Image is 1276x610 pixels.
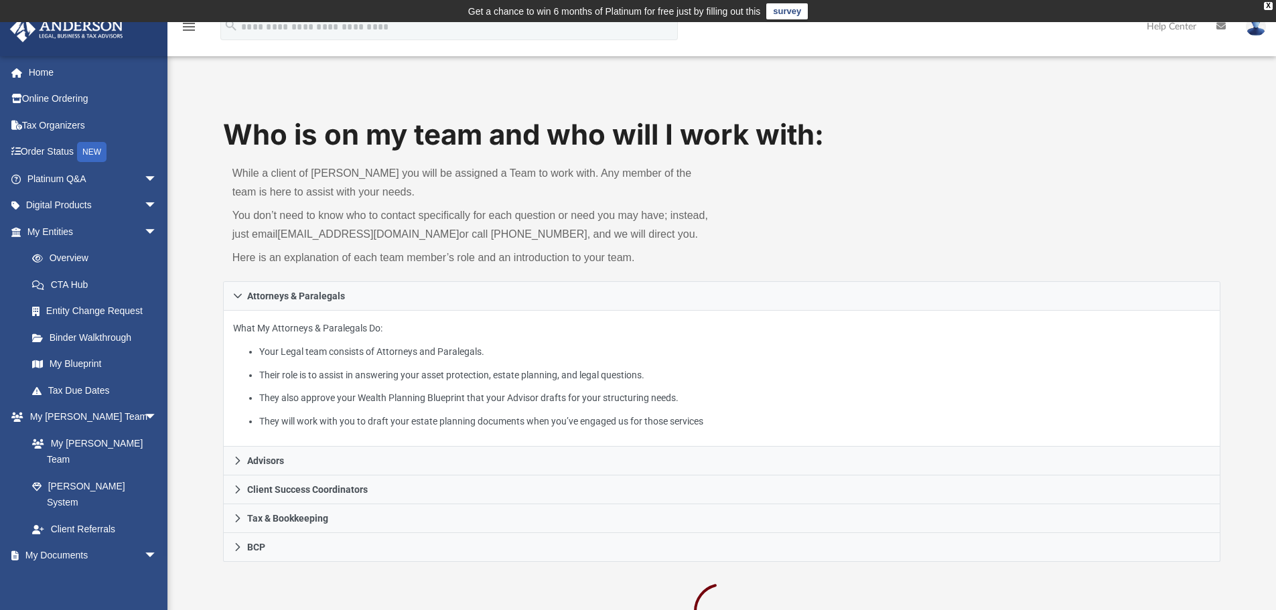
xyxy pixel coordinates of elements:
img: Anderson Advisors Platinum Portal [6,16,127,42]
img: User Pic [1246,17,1266,36]
a: Digital Productsarrow_drop_down [9,192,178,219]
a: Platinum Q&Aarrow_drop_down [9,165,178,192]
p: What My Attorneys & Paralegals Do: [233,320,1211,429]
a: Client Referrals [19,516,171,542]
i: menu [181,19,197,35]
span: Tax & Bookkeeping [247,514,328,523]
h1: Who is on my team and who will I work with: [223,115,1221,155]
a: CTA Hub [19,271,178,298]
span: arrow_drop_down [144,165,171,193]
li: Their role is to assist in answering your asset protection, estate planning, and legal questions. [259,367,1210,384]
a: Binder Walkthrough [19,324,178,351]
div: close [1264,2,1273,10]
a: Tax Organizers [9,112,178,139]
a: My Entitiesarrow_drop_down [9,218,178,245]
p: You don’t need to know who to contact specifically for each question or need you may have; instea... [232,206,713,244]
p: While a client of [PERSON_NAME] you will be assigned a Team to work with. Any member of the team ... [232,164,713,202]
a: Home [9,59,178,86]
p: Here is an explanation of each team member’s role and an introduction to your team. [232,248,713,267]
a: Entity Change Request [19,298,178,325]
a: [PERSON_NAME] System [19,473,171,516]
span: arrow_drop_down [144,218,171,246]
span: arrow_drop_down [144,192,171,220]
a: Advisors [223,447,1221,475]
a: Order StatusNEW [9,139,178,166]
a: My Blueprint [19,351,171,378]
a: My [PERSON_NAME] Team [19,430,164,473]
a: Attorneys & Paralegals [223,281,1221,311]
div: NEW [77,142,107,162]
i: search [224,18,238,33]
div: Get a chance to win 6 months of Platinum for free just by filling out this [468,3,761,19]
span: Advisors [247,456,284,465]
a: My Documentsarrow_drop_down [9,542,171,569]
a: BCP [223,533,1221,562]
a: menu [181,25,197,35]
a: Tax & Bookkeeping [223,504,1221,533]
a: [EMAIL_ADDRESS][DOMAIN_NAME] [277,228,459,240]
li: They also approve your Wealth Planning Blueprint that your Advisor drafts for your structuring ne... [259,390,1210,406]
li: Your Legal team consists of Attorneys and Paralegals. [259,344,1210,360]
a: survey [766,3,808,19]
a: Client Success Coordinators [223,475,1221,504]
span: arrow_drop_down [144,542,171,570]
li: They will work with you to draft your estate planning documents when you’ve engaged us for those ... [259,413,1210,430]
span: arrow_drop_down [144,404,171,431]
a: My [PERSON_NAME] Teamarrow_drop_down [9,404,171,431]
a: Overview [19,245,178,272]
span: Attorneys & Paralegals [247,291,345,301]
span: BCP [247,542,265,552]
span: Client Success Coordinators [247,485,368,494]
a: Tax Due Dates [19,377,178,404]
a: Online Ordering [9,86,178,112]
div: Attorneys & Paralegals [223,311,1221,447]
